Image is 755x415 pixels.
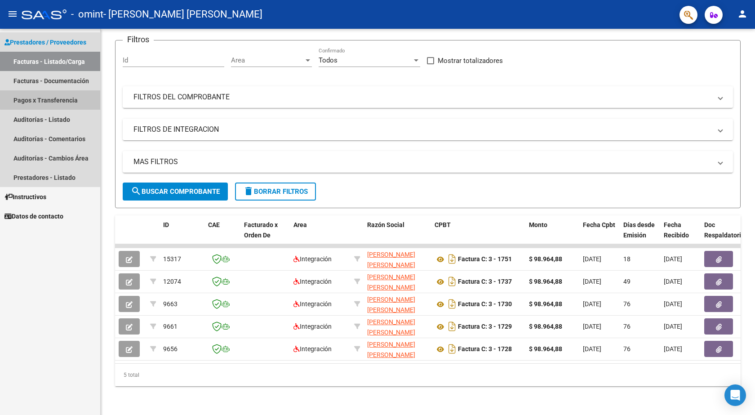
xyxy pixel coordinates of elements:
[664,323,682,330] span: [DATE]
[623,221,655,239] span: Días desde Emisión
[163,300,178,308] span: 9663
[660,215,701,255] datatable-header-cell: Fecha Recibido
[458,346,512,353] strong: Factura C: 3 - 1728
[293,255,332,263] span: Integración
[701,215,755,255] datatable-header-cell: Doc Respaldatoria
[293,278,332,285] span: Integración
[367,251,415,268] span: [PERSON_NAME] [PERSON_NAME]
[579,215,620,255] datatable-header-cell: Fecha Cpbt
[435,221,451,228] span: CPBT
[367,318,415,336] span: [PERSON_NAME] [PERSON_NAME]
[367,250,427,268] div: 27254500556
[529,221,547,228] span: Monto
[446,252,458,266] i: Descargar documento
[458,323,512,330] strong: Factura C: 3 - 1729
[664,300,682,308] span: [DATE]
[293,323,332,330] span: Integración
[529,255,562,263] strong: $ 98.964,88
[446,274,458,289] i: Descargar documento
[204,215,240,255] datatable-header-cell: CAE
[664,345,682,353] span: [DATE]
[243,186,254,196] mat-icon: delete
[4,37,86,47] span: Prestadores / Proveedores
[131,186,142,196] mat-icon: search
[123,33,154,46] h3: Filtros
[367,295,427,313] div: 27254500556
[367,317,427,336] div: 27254500556
[525,215,579,255] datatable-header-cell: Monto
[446,342,458,356] i: Descargar documento
[133,125,711,134] mat-panel-title: FILTROS DE INTEGRACION
[623,278,631,285] span: 49
[133,157,711,167] mat-panel-title: MAS FILTROS
[293,221,307,228] span: Area
[208,221,220,228] span: CAE
[4,192,46,202] span: Instructivos
[583,278,601,285] span: [DATE]
[103,4,262,24] span: - [PERSON_NAME] [PERSON_NAME]
[244,221,278,239] span: Facturado x Orden De
[529,300,562,308] strong: $ 98.964,88
[115,364,741,386] div: 5 total
[163,345,178,353] span: 9656
[458,256,512,263] strong: Factura C: 3 - 1751
[583,221,615,228] span: Fecha Cpbt
[71,4,103,24] span: - omint
[583,345,601,353] span: [DATE]
[367,296,415,313] span: [PERSON_NAME] [PERSON_NAME]
[235,183,316,201] button: Borrar Filtros
[737,9,748,19] mat-icon: person
[123,86,733,108] mat-expansion-panel-header: FILTROS DEL COMPROBANTE
[367,272,427,291] div: 27254500556
[231,56,304,64] span: Area
[583,300,601,308] span: [DATE]
[133,92,711,102] mat-panel-title: FILTROS DEL COMPROBANTE
[367,339,427,358] div: 27254500556
[458,278,512,286] strong: Factura C: 3 - 1737
[243,187,308,196] span: Borrar Filtros
[664,221,689,239] span: Fecha Recibido
[367,221,404,228] span: Razón Social
[364,215,431,255] datatable-header-cell: Razón Social
[446,319,458,334] i: Descargar documento
[160,215,204,255] datatable-header-cell: ID
[664,278,682,285] span: [DATE]
[529,278,562,285] strong: $ 98.964,88
[163,323,178,330] span: 9661
[163,221,169,228] span: ID
[367,341,415,358] span: [PERSON_NAME] [PERSON_NAME]
[367,273,415,291] span: [PERSON_NAME] [PERSON_NAME]
[623,300,631,308] span: 76
[123,151,733,173] mat-expansion-panel-header: MAS FILTROS
[458,301,512,308] strong: Factura C: 3 - 1730
[623,345,631,353] span: 76
[583,323,601,330] span: [DATE]
[623,323,631,330] span: 76
[131,187,220,196] span: Buscar Comprobante
[7,9,18,19] mat-icon: menu
[724,384,746,406] div: Open Intercom Messenger
[293,345,332,353] span: Integración
[293,300,332,308] span: Integración
[529,323,562,330] strong: $ 98.964,88
[290,215,351,255] datatable-header-cell: Area
[4,211,63,221] span: Datos de contacto
[664,255,682,263] span: [DATE]
[704,221,745,239] span: Doc Respaldatoria
[446,297,458,311] i: Descargar documento
[431,215,525,255] datatable-header-cell: CPBT
[438,55,503,66] span: Mostrar totalizadores
[623,255,631,263] span: 18
[583,255,601,263] span: [DATE]
[620,215,660,255] datatable-header-cell: Días desde Emisión
[123,119,733,140] mat-expansion-panel-header: FILTROS DE INTEGRACION
[163,255,181,263] span: 15317
[240,215,290,255] datatable-header-cell: Facturado x Orden De
[123,183,228,201] button: Buscar Comprobante
[319,56,338,64] span: Todos
[529,345,562,353] strong: $ 98.964,88
[163,278,181,285] span: 12074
